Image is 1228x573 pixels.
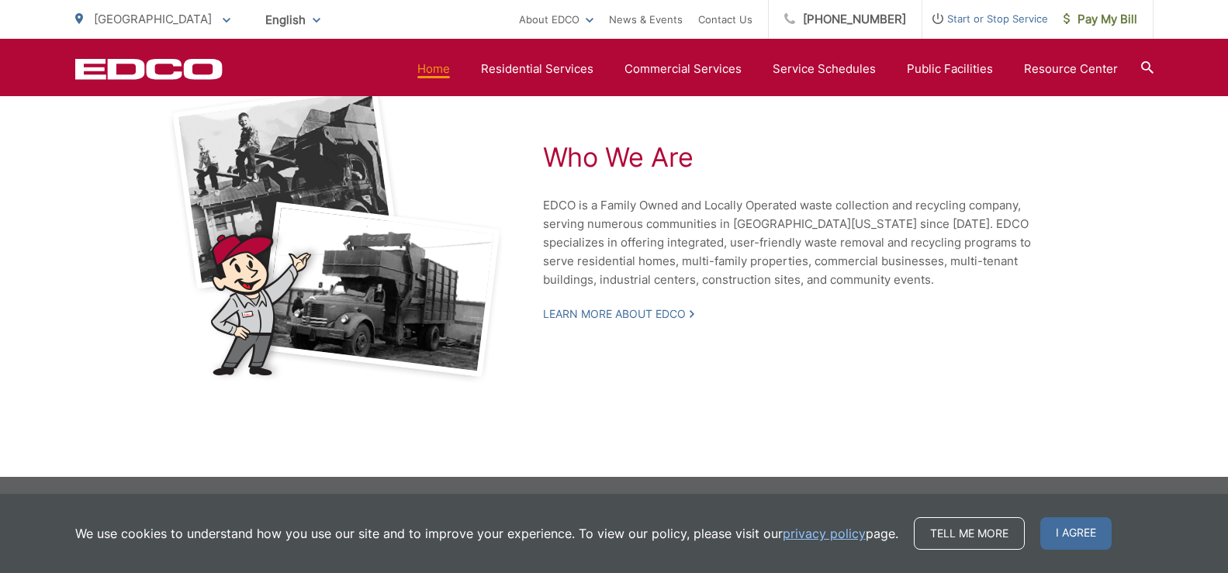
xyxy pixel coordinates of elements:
a: Service Schedules [773,60,876,78]
a: About EDCO [519,10,593,29]
a: Public Facilities [907,60,993,78]
p: EDCO is a Family Owned and Locally Operated waste collection and recycling company, serving numer... [543,196,1063,289]
a: EDCD logo. Return to the homepage. [75,58,223,80]
a: Home [417,60,450,78]
a: Learn More About EDCO [543,307,694,321]
a: Tell me more [914,517,1025,550]
h2: Who We Are [543,142,1063,173]
a: Commercial Services [624,60,742,78]
span: Pay My Bill [1064,10,1137,29]
a: Residential Services [481,60,593,78]
a: Contact Us [698,10,752,29]
img: Black and white photos of early garbage trucks [168,81,504,384]
span: [GEOGRAPHIC_DATA] [94,12,212,26]
a: Resource Center [1024,60,1118,78]
p: We use cookies to understand how you use our site and to improve your experience. To view our pol... [75,524,898,543]
a: privacy policy [783,524,866,543]
a: News & Events [609,10,683,29]
span: English [254,6,332,33]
